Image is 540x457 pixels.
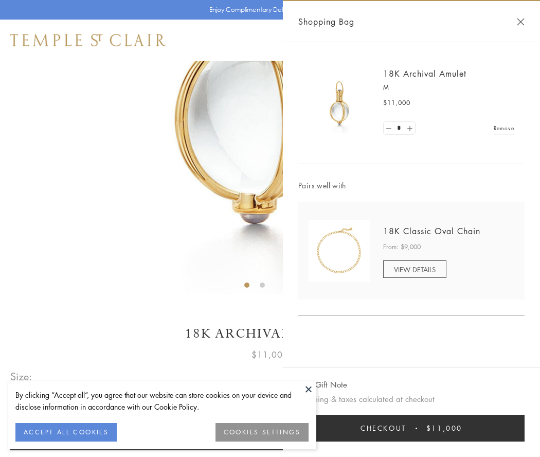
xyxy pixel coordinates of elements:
[426,423,462,434] span: $11,000
[383,260,446,278] a: VIEW DETAILS
[15,423,117,442] button: ACCEPT ALL COOKIES
[298,378,347,391] button: Add Gift Note
[298,15,354,28] span: Shopping Bag
[309,220,370,282] img: N88865-OV18
[209,5,326,15] p: Enjoy Complimentary Delivery & Returns
[10,325,530,343] h1: 18K Archival Amulet
[10,34,166,46] img: Temple St. Clair
[251,348,289,361] span: $11,000
[309,72,370,134] img: 18K Archival Amulet
[394,265,436,274] span: VIEW DETAILS
[517,18,525,26] button: Close Shopping Bag
[383,82,514,93] p: M
[383,68,466,79] a: 18K Archival Amulet
[383,98,410,108] span: $11,000
[298,180,525,191] span: Pairs well with
[404,122,415,135] a: Set quantity to 2
[383,225,480,237] a: 18K Classic Oval Chain
[361,423,406,434] span: Checkout
[215,423,309,442] button: COOKIES SETTINGS
[298,415,525,442] button: Checkout $11,000
[384,122,394,135] a: Set quantity to 0
[383,242,421,252] span: From: $9,000
[15,389,309,413] div: By clicking “Accept all”, you agree that our website can store cookies on your device and disclos...
[298,393,525,406] p: Shipping & taxes calculated at checkout
[10,368,33,385] span: Size:
[494,122,514,134] a: Remove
